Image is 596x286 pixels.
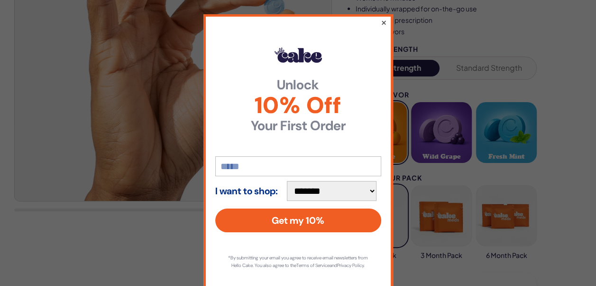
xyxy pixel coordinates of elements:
strong: Unlock [215,78,381,92]
strong: Your First Order [215,119,381,133]
a: Terms of Service [296,262,330,268]
p: *By submitting your email you agree to receive email newsletters from Hello Cake. You also agree ... [225,254,372,269]
img: Hello Cake [275,48,322,63]
a: Privacy Policy [337,262,364,268]
span: 10% Off [215,94,381,117]
strong: I want to shop: [215,186,278,196]
button: Get my 10% [215,209,381,232]
button: × [380,17,386,28]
